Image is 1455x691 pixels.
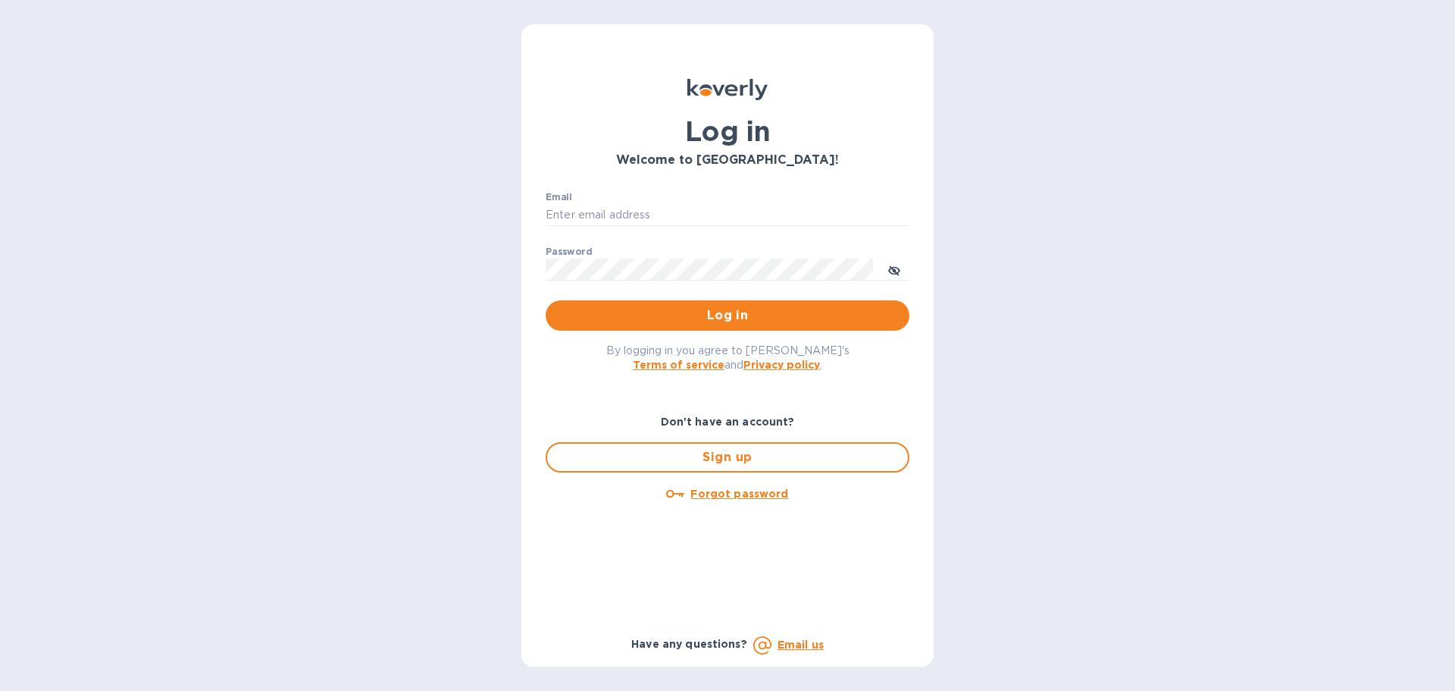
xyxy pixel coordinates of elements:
[606,344,850,371] span: By logging in you agree to [PERSON_NAME]'s and .
[546,300,909,331] button: Log in
[661,416,795,428] b: Don't have an account?
[546,247,592,256] label: Password
[559,448,896,466] span: Sign up
[879,254,909,284] button: toggle password visibility
[546,115,909,147] h1: Log in
[546,204,909,227] input: Enter email address
[546,442,909,473] button: Sign up
[687,79,768,100] img: Koverly
[633,359,724,371] a: Terms of service
[558,306,897,325] span: Log in
[546,193,572,202] label: Email
[743,359,820,371] a: Privacy policy
[778,639,824,651] a: Email us
[546,153,909,168] h3: Welcome to [GEOGRAPHIC_DATA]!
[690,488,788,500] u: Forgot password
[631,638,747,650] b: Have any questions?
